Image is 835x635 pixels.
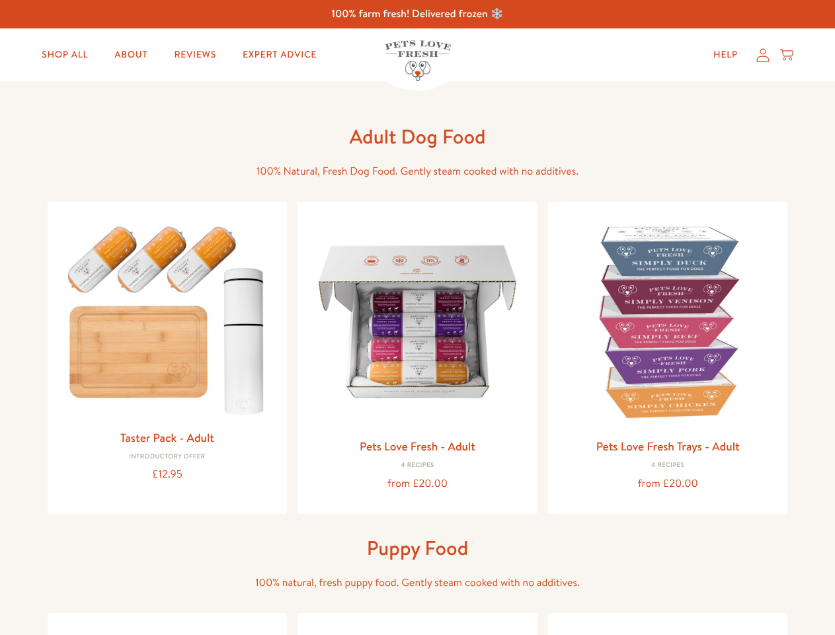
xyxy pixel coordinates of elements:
[58,453,277,461] div: Introductory Offer
[206,124,629,149] h1: Adult Dog Food
[257,164,578,179] span: 100% Natural, Fresh Dog Food. Gently steam cooked with no additives.
[559,212,777,431] img: Pets Love Fresh Trays - Adult
[559,475,777,493] div: from £20.00
[120,429,214,446] a: Taster Pack - Adult
[58,212,277,422] img: Taster Pack - Adult
[206,535,629,561] h1: Puppy Food
[104,42,158,68] a: About
[232,42,327,68] a: Expert Advice
[360,438,475,454] a: Pets Love Fresh - Adult
[31,42,99,68] a: Shop All
[255,575,580,590] span: 100% natural, fresh puppy food. Gently steam cooked with no additives.
[559,462,777,470] div: 4 Recipes
[163,42,226,68] a: Reviews
[308,462,527,470] div: 4 Recipes
[596,438,740,454] a: Pets Love Fresh Trays - Adult
[703,42,748,68] a: Help
[308,212,527,431] img: Pets Love Fresh - Adult
[58,466,277,484] div: £12.95
[385,40,451,81] img: Pets Love Fresh
[308,475,527,493] div: from £20.00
